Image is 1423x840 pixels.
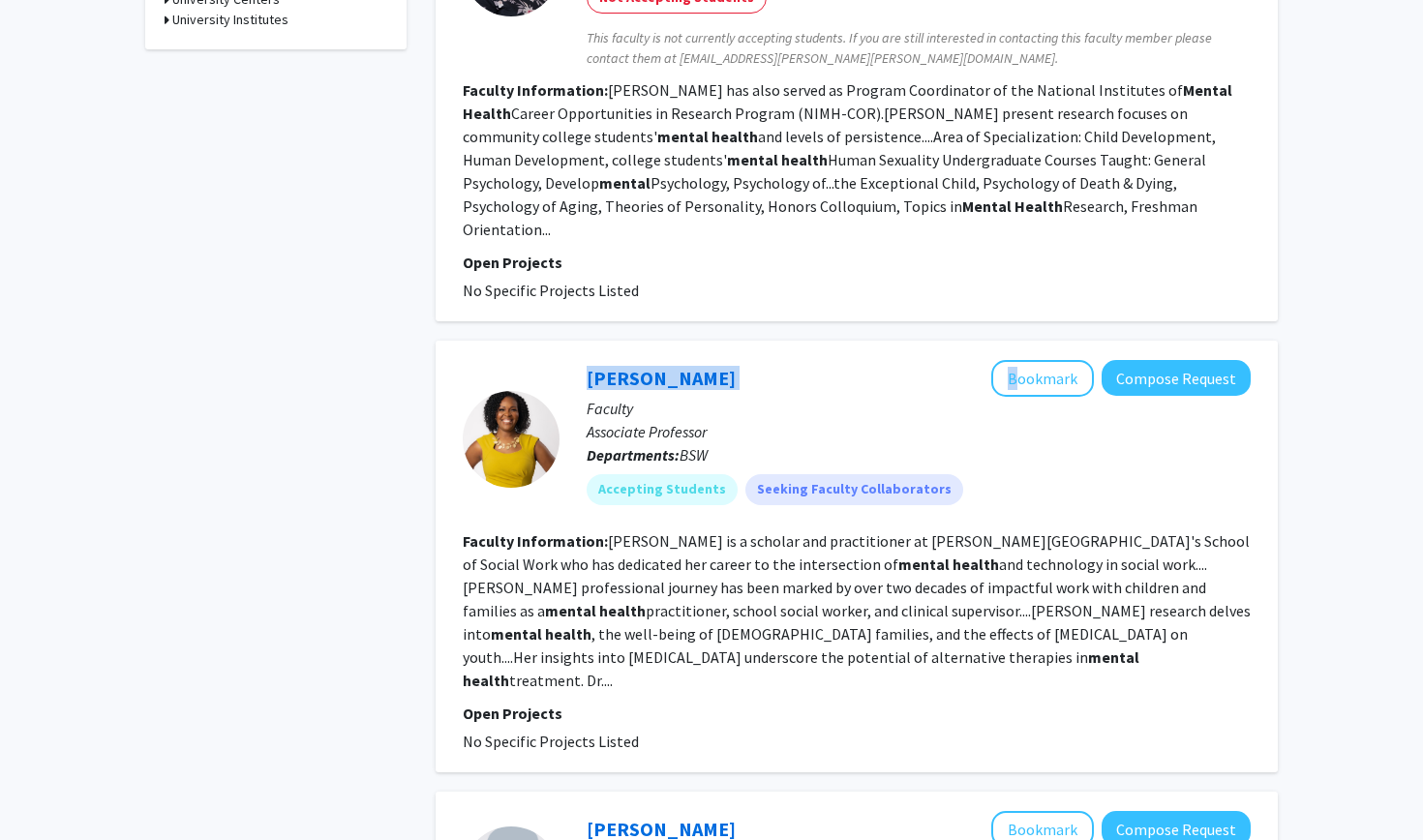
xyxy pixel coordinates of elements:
[463,671,509,690] b: health
[587,366,736,390] a: [PERSON_NAME]
[172,10,288,30] h3: University Institutes
[953,555,999,574] b: health
[463,531,608,551] b: Faculty Information:
[587,420,1251,443] p: Associate Professor
[781,150,828,169] b: health
[727,150,778,169] b: mental
[1014,196,1063,216] b: Health
[898,555,950,574] b: mental
[711,127,758,146] b: health
[587,397,1251,420] p: Faculty
[463,702,1251,725] p: Open Projects
[463,531,1251,690] fg-read-more: [PERSON_NAME] is a scholar and practitioner at [PERSON_NAME][GEOGRAPHIC_DATA]'s School of Social ...
[1088,647,1139,667] b: mental
[463,732,639,751] span: No Specific Projects Listed
[991,360,1094,397] button: Add Dawn Thurman to Bookmarks
[463,80,608,100] b: Faculty Information:
[680,445,708,465] span: BSW
[491,624,542,644] b: mental
[463,80,1232,239] fg-read-more: [PERSON_NAME] has also served as Program Coordinator of the National Institutes of Career Opportu...
[599,173,651,193] b: mental
[587,28,1251,69] span: This faculty is not currently accepting students. If you are still interested in contacting this ...
[545,601,596,620] b: mental
[463,251,1251,274] p: Open Projects
[1102,360,1251,396] button: Compose Request to Dawn Thurman
[463,281,639,300] span: No Specific Projects Listed
[962,196,1012,216] b: Mental
[587,445,680,465] b: Departments:
[545,624,591,644] b: health
[745,474,963,505] mat-chip: Seeking Faculty Collaborators
[599,601,646,620] b: health
[587,474,738,505] mat-chip: Accepting Students
[1183,80,1232,100] b: Mental
[15,753,82,825] iframe: Chat
[463,104,511,123] b: Health
[657,127,709,146] b: mental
